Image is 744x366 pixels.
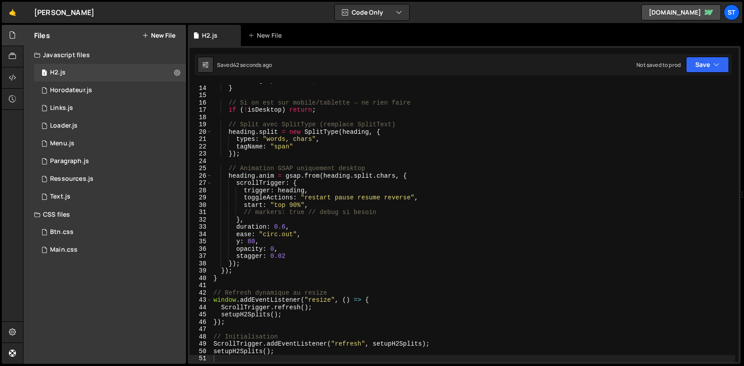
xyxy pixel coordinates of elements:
div: 41 [190,282,212,289]
div: 29 [190,194,212,202]
div: 43 [190,296,212,304]
div: 18 [190,114,212,121]
button: Code Only [335,4,409,20]
div: 15898/42448.js [34,99,186,117]
div: 36 [190,245,212,253]
div: Btn.css [50,228,74,236]
div: 49 [190,340,212,348]
div: [PERSON_NAME] [34,7,94,18]
div: 37 [190,253,212,260]
div: 15898/42409.js [34,188,186,206]
button: New File [142,32,175,39]
div: 21 [190,136,212,143]
div: New File [248,31,285,40]
div: 15898/42449.js [34,64,186,82]
div: 15898/42478.js [34,117,186,135]
div: 15898/42425.css [34,223,186,241]
a: 🤙 [2,2,23,23]
div: 35 [190,238,212,245]
div: Menu.js [50,140,74,148]
div: 16 [190,99,212,107]
div: 44 [190,304,212,311]
div: Saved [217,61,272,69]
div: 28 [190,187,212,195]
div: 24 [190,158,212,165]
div: 50 [190,348,212,355]
div: 27 [190,179,212,187]
span: 1 [42,70,47,77]
div: 34 [190,231,212,238]
div: 45 [190,311,212,319]
div: 42 [190,289,212,297]
div: 33 [190,223,212,231]
div: Loader.js [50,122,77,130]
div: 46 [190,319,212,326]
div: 51 [190,355,212,362]
div: 25 [190,165,212,172]
div: Horodateur.js [50,86,92,94]
div: CSS files [23,206,186,223]
div: 38 [190,260,212,268]
div: Ressources.js [50,175,93,183]
div: Not saved to prod [636,61,681,69]
div: 15898/44119.js [34,170,186,188]
h2: Files [34,31,50,40]
a: St [724,4,740,20]
div: 40 [190,275,212,282]
div: 23 [190,150,212,158]
div: 15898/42450.js [34,152,186,170]
div: Javascript files [23,46,186,64]
div: Links.js [50,104,73,112]
div: 32 [190,216,212,224]
a: [DOMAIN_NAME] [641,4,721,20]
div: Paragraph.js [50,157,89,165]
div: 39 [190,267,212,275]
div: 22 [190,143,212,151]
div: 15898/42416.css [34,241,186,259]
div: H2.js [50,69,66,77]
div: 19 [190,121,212,128]
div: 14 [190,85,212,92]
div: Text.js [50,193,70,201]
div: 30 [190,202,212,209]
div: 47 [190,326,212,333]
div: 42 seconds ago [233,61,272,69]
div: 26 [190,172,212,180]
div: 20 [190,128,212,136]
div: 15898/42446.js [34,135,186,152]
button: Save [686,57,729,73]
div: H2.js [202,31,217,40]
div: 15 [190,92,212,99]
div: 31 [190,209,212,216]
div: Main.css [50,246,77,254]
div: 17 [190,106,212,114]
div: 15898/45849.js [34,82,186,99]
div: 48 [190,333,212,341]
